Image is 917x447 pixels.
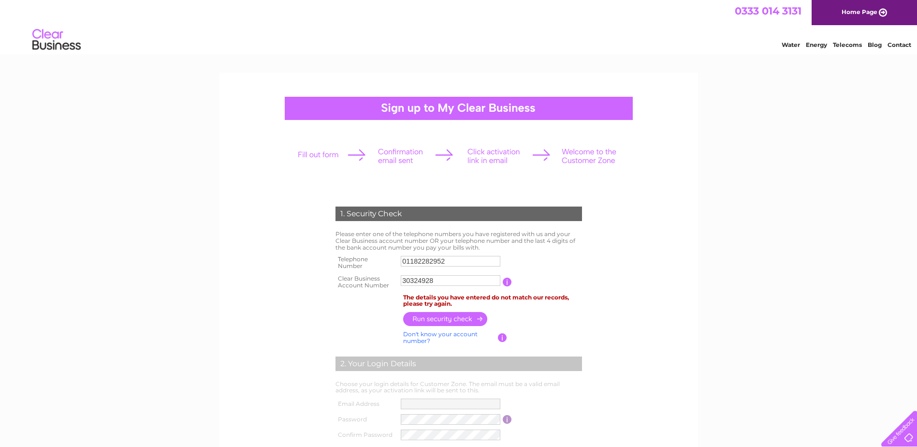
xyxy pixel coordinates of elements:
[833,41,862,48] a: Telecoms
[335,357,582,371] div: 2. Your Login Details
[503,278,512,286] input: Information
[333,396,399,412] th: Email Address
[333,412,399,427] th: Password
[498,333,507,342] input: Information
[782,41,800,48] a: Water
[403,330,478,344] a: Don't know your account number?
[806,41,827,48] a: Energy
[401,292,584,310] td: The details you have entered do not match our records, please try again.
[32,25,81,55] img: logo.png
[335,207,582,221] div: 1. Security Check
[333,378,584,397] td: Choose your login details for Customer Zone. The email must be a valid email address, as your act...
[333,427,399,443] th: Confirm Password
[888,41,911,48] a: Contact
[503,415,512,424] input: Information
[231,5,687,47] div: Clear Business is a trading name of Verastar Limited (registered in [GEOGRAPHIC_DATA] No. 3667643...
[868,41,882,48] a: Blog
[735,5,801,17] a: 0333 014 3131
[333,272,399,292] th: Clear Business Account Number
[333,228,584,253] td: Please enter one of the telephone numbers you have registered with us and your Clear Business acc...
[333,253,399,272] th: Telephone Number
